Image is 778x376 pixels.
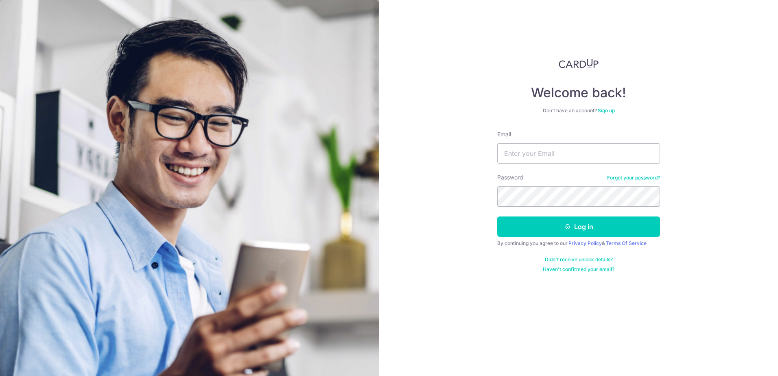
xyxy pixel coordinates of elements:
[543,266,614,273] a: Haven't confirmed your email?
[606,240,647,246] a: Terms Of Service
[598,107,615,114] a: Sign up
[497,85,660,101] h4: Welcome back!
[497,143,660,164] input: Enter your Email
[559,59,599,68] img: CardUp Logo
[497,107,660,114] div: Don’t have an account?
[568,240,602,246] a: Privacy Policy
[497,240,660,247] div: By continuing you agree to our &
[497,173,523,181] label: Password
[607,175,660,181] a: Forgot your password?
[497,216,660,237] button: Log in
[497,130,511,138] label: Email
[545,256,613,263] a: Didn't receive unlock details?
